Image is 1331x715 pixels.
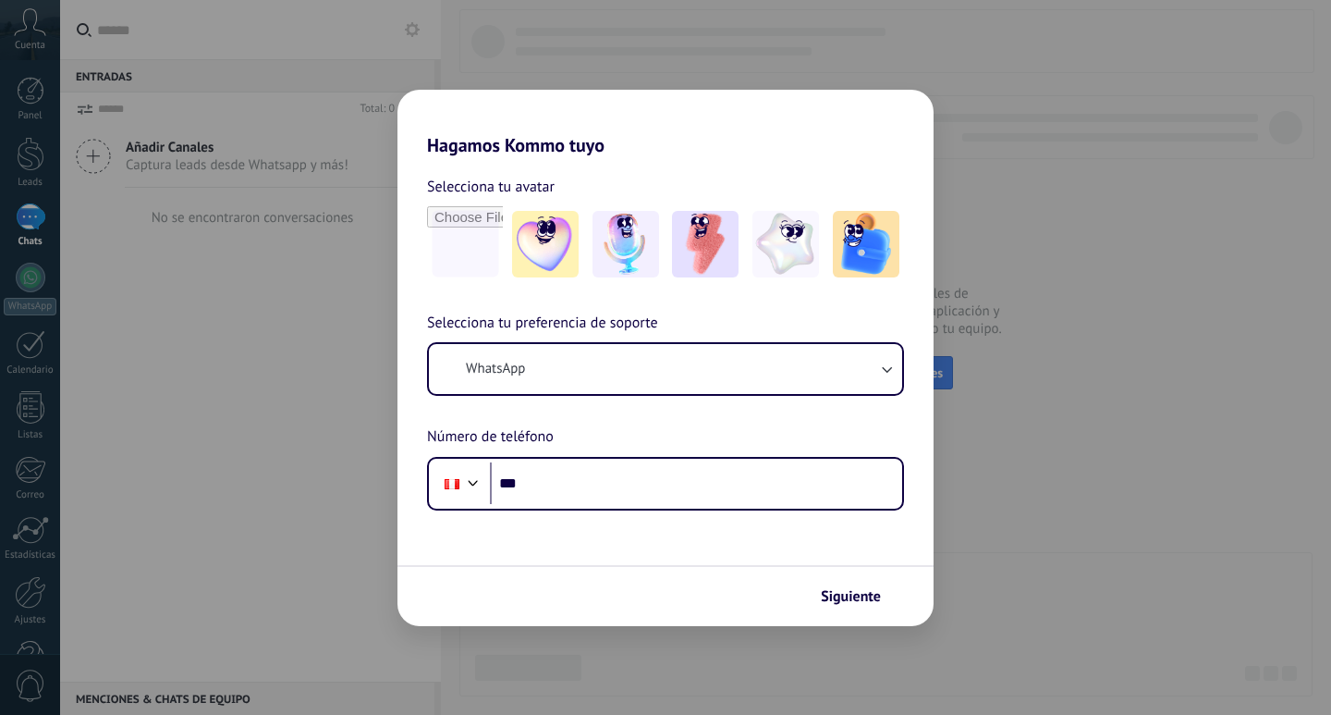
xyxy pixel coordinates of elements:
[592,211,659,277] img: -2.jpeg
[466,360,525,378] span: WhatsApp
[812,581,906,612] button: Siguiente
[672,211,739,277] img: -3.jpeg
[512,211,579,277] img: -1.jpeg
[427,425,554,450] span: Número de teléfono
[429,344,902,394] button: WhatsApp
[752,211,819,277] img: -4.jpeg
[434,464,470,503] div: Peru: + 51
[427,312,658,336] span: Selecciona tu preferencia de soporte
[833,211,899,277] img: -5.jpeg
[821,590,881,603] span: Siguiente
[397,90,934,156] h2: Hagamos Kommo tuyo
[427,175,555,199] span: Selecciona tu avatar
